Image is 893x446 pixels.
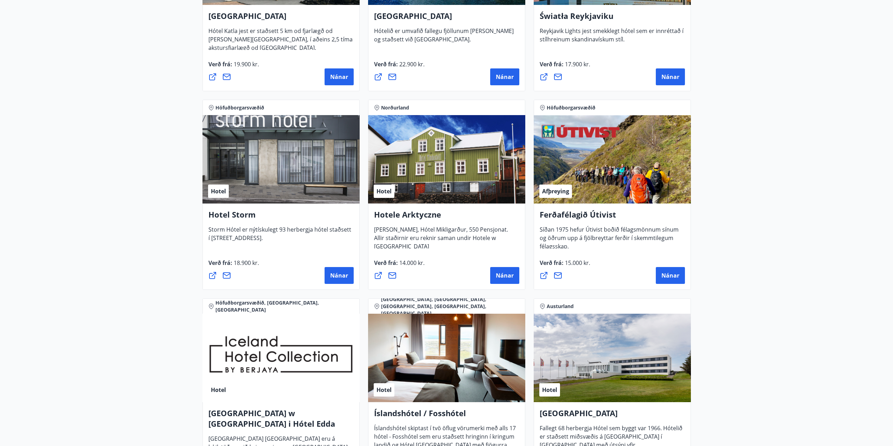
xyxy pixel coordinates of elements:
[540,11,613,21] font: Światła Reykjaviku
[661,73,679,81] font: Nánar
[547,303,574,309] font: Austurland
[381,104,409,111] font: Norðurland
[234,60,259,68] font: 19.900 kr.
[490,68,519,85] button: Nánar
[374,259,396,267] font: Verð frá
[540,259,562,267] font: Verð frá
[547,104,595,111] font: Höfuðborgarsvæðið
[208,259,231,267] font: Verð frá
[381,296,486,317] font: [GEOGRAPHIC_DATA], [GEOGRAPHIC_DATA], [GEOGRAPHIC_DATA], [GEOGRAPHIC_DATA], [GEOGRAPHIC_DATA]
[490,267,519,284] button: Nánar
[565,60,590,68] font: 17.900 kr.
[231,259,232,267] font: :
[661,272,679,279] font: Nánar
[540,27,684,43] font: Reykjavik Lights jest smekklegt hótel sem er innréttað í stílhreinum skandinavískum stíl.
[540,209,616,220] font: Ferðafélagið Útivist
[540,226,679,250] font: Síðan 1975 hefur Útivist boðið félagsmönnum sínum og öðrum upp á fjölbreyttar ferðir í skemmtileg...
[562,60,564,68] font: :
[374,209,441,220] font: Hotele Arktyczne
[215,104,264,111] font: Höfuðborgarsvæðið
[540,60,562,68] font: Verð frá
[540,408,618,418] font: [GEOGRAPHIC_DATA]
[231,60,232,68] font: :
[374,60,396,68] font: Verð frá
[496,272,514,279] font: Nánar
[325,267,354,284] button: Nánar
[565,259,590,267] font: 15.000 kr.
[542,386,557,394] font: Hotel
[330,272,348,279] font: Nánar
[374,27,514,43] font: Hótelið er umvafið fallegu fjöllunum [PERSON_NAME] og staðsett við [GEOGRAPHIC_DATA].
[234,259,259,267] font: 18.900 kr.
[374,11,452,21] font: [GEOGRAPHIC_DATA]
[330,73,348,81] font: Nánar
[656,267,685,284] button: Nánar
[325,68,354,85] button: Nánar
[211,386,226,394] font: Hotel
[208,11,286,21] font: [GEOGRAPHIC_DATA]
[496,73,514,81] font: Nánar
[656,68,685,85] button: Nánar
[208,226,351,242] font: Storm Hótel er nýtískulegt 93 herbergja hótel staðsett í [STREET_ADDRESS].
[208,209,256,220] font: Hotel Storm
[211,187,226,195] font: Hotel
[215,299,319,313] font: Höfuðborgarsvæðið, [GEOGRAPHIC_DATA], [GEOGRAPHIC_DATA]
[374,408,466,418] font: Íslandshótel / Fosshótel
[396,259,398,267] font: :
[376,386,392,394] font: Hotel
[374,226,508,250] font: [PERSON_NAME], Hótel Mikligarður, 550 Pensjonat. Allir staðirnir eru reknir saman undir Hotele w ...
[399,259,425,267] font: 14.000 kr.
[562,259,564,267] font: :
[399,60,425,68] font: 22.900 kr.
[396,60,398,68] font: :
[376,187,392,195] font: Hotel
[208,60,231,68] font: Verð frá
[208,408,335,429] font: [GEOGRAPHIC_DATA] w [GEOGRAPHIC_DATA] i Hótel Edda
[542,187,569,195] font: Afþreying
[208,27,353,52] font: Hótel Katla jest er staðsett 5 km od fjarlægð od [PERSON_NAME][GEOGRAPHIC_DATA], í aðeins 2,5 tím...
